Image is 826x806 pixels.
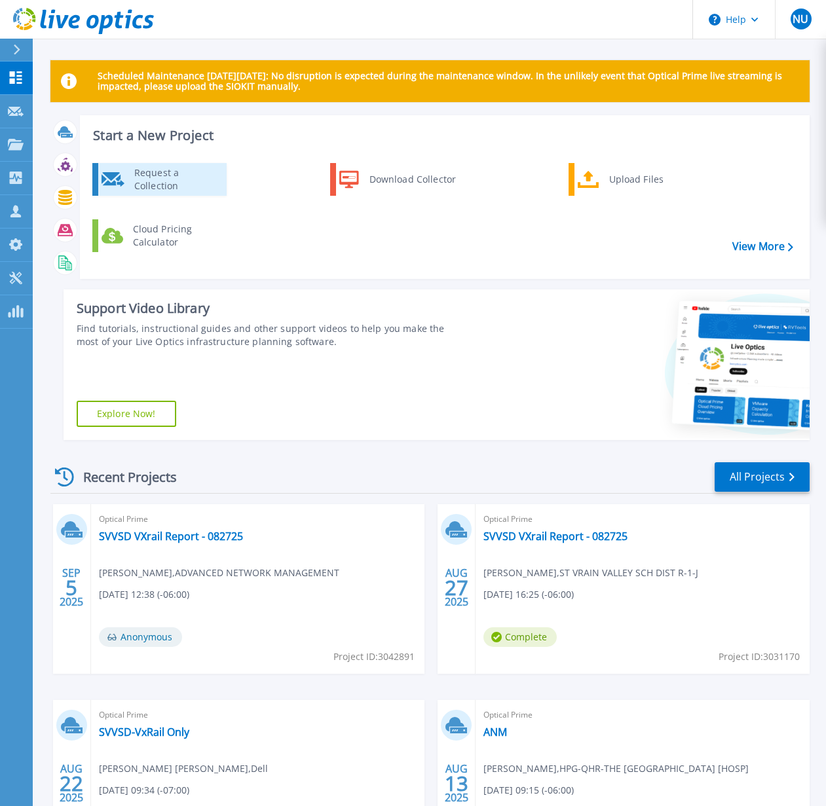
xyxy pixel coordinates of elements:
span: Optical Prime [483,708,802,722]
span: [PERSON_NAME] [PERSON_NAME] , Dell [99,761,268,776]
div: Find tutorials, instructional guides and other support videos to help you make the most of your L... [77,322,464,348]
span: [PERSON_NAME] , ST VRAIN VALLEY SCH DIST R-1-J [483,566,698,580]
h3: Start a New Project [93,128,793,143]
p: Scheduled Maintenance [DATE][DATE]: No disruption is expected during the maintenance window. In t... [98,71,799,92]
a: SVVSD VXrail Report - 082725 [99,530,243,543]
span: [DATE] 16:25 (-06:00) [483,587,574,602]
span: Optical Prime [483,512,802,526]
span: [DATE] 09:15 (-06:00) [483,783,574,797]
div: SEP 2025 [59,564,84,612]
span: Optical Prime [99,512,417,526]
span: Complete [483,627,557,647]
div: Recent Projects [50,461,195,493]
a: SVVSD-VxRail Only [99,725,189,739]
div: Cloud Pricing Calculator [126,223,223,249]
span: [DATE] 12:38 (-06:00) [99,587,189,602]
div: Request a Collection [128,166,223,192]
div: Support Video Library [77,300,464,317]
span: [PERSON_NAME] , HPG-QHR-THE [GEOGRAPHIC_DATA] [HOSP] [483,761,749,776]
span: Anonymous [99,627,182,647]
span: 22 [60,778,83,789]
a: ANM [483,725,507,739]
a: View More [732,240,793,253]
span: Project ID: 3031170 [719,650,800,664]
a: Upload Files [569,163,703,196]
span: Optical Prime [99,708,417,722]
a: Explore Now! [77,401,176,427]
div: Download Collector [363,166,462,192]
span: NU [793,14,808,24]
span: [PERSON_NAME] , ADVANCED NETWORK MANAGEMENT [99,566,339,580]
span: Project ID: 3042891 [333,650,415,664]
a: SVVSD VXrail Report - 082725 [483,530,628,543]
span: [DATE] 09:34 (-07:00) [99,783,189,797]
span: 27 [445,582,468,593]
a: All Projects [715,462,810,492]
a: Cloud Pricing Calculator [92,219,227,252]
a: Download Collector [330,163,464,196]
div: AUG 2025 [444,564,469,612]
a: Request a Collection [92,163,227,196]
span: 13 [445,778,468,789]
span: 5 [66,582,77,593]
div: Upload Files [603,166,700,192]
